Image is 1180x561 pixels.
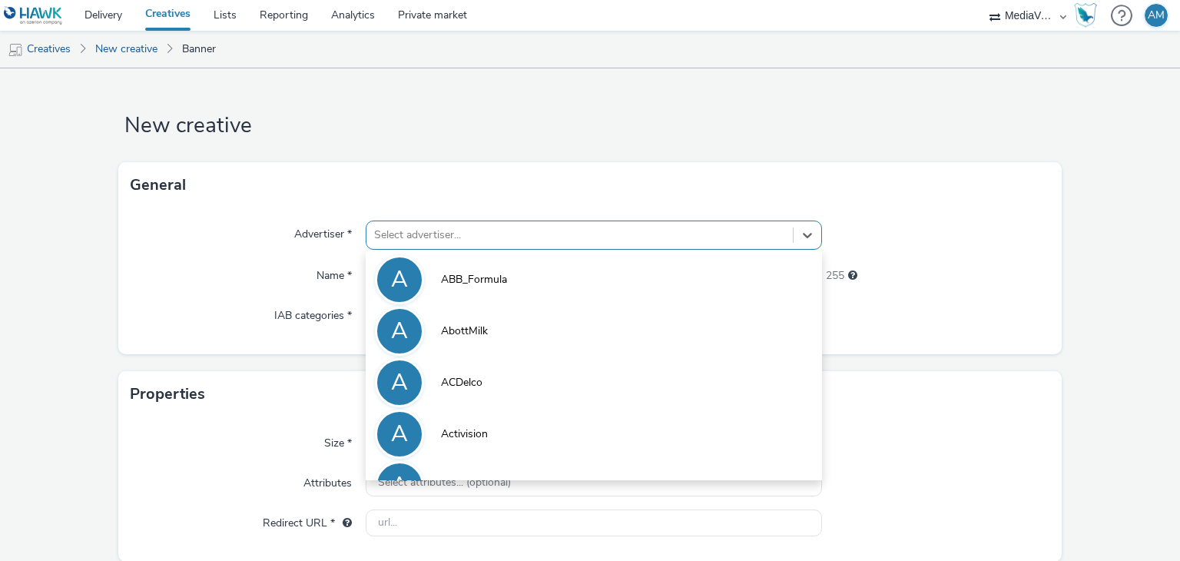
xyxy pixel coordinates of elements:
img: Hawk Academy [1074,3,1097,28]
label: Redirect URL * [257,510,358,531]
div: A [391,258,408,301]
label: IAB categories * [268,302,358,324]
span: Select attributes... (optional) [378,476,511,490]
img: undefined Logo [4,6,63,25]
div: A [391,361,408,404]
span: ADCB [441,478,470,493]
div: Maximum 255 characters [848,268,857,284]
label: Advertiser * [288,221,358,242]
div: AM [1148,4,1165,27]
a: Hawk Academy [1074,3,1103,28]
div: A [391,464,408,507]
span: ABB_Formula [441,272,507,287]
a: New creative [88,31,165,68]
div: A [391,310,408,353]
span: Activision [441,427,488,442]
span: AbottMilk [441,324,488,339]
h3: General [130,174,186,197]
img: mobile [8,42,23,58]
div: A [391,413,408,456]
span: ACDelco [441,375,482,390]
input: url... [366,510,821,536]
label: Size * [318,430,358,451]
span: 255 [826,268,844,284]
div: URL will be used as a validation URL with some SSPs and it will be the redirection URL of your cr... [335,516,352,531]
label: Name * [310,262,358,284]
h3: Properties [130,383,205,406]
a: Banner [174,31,224,68]
h1: New creative [118,111,1062,141]
label: Attributes [297,470,358,491]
